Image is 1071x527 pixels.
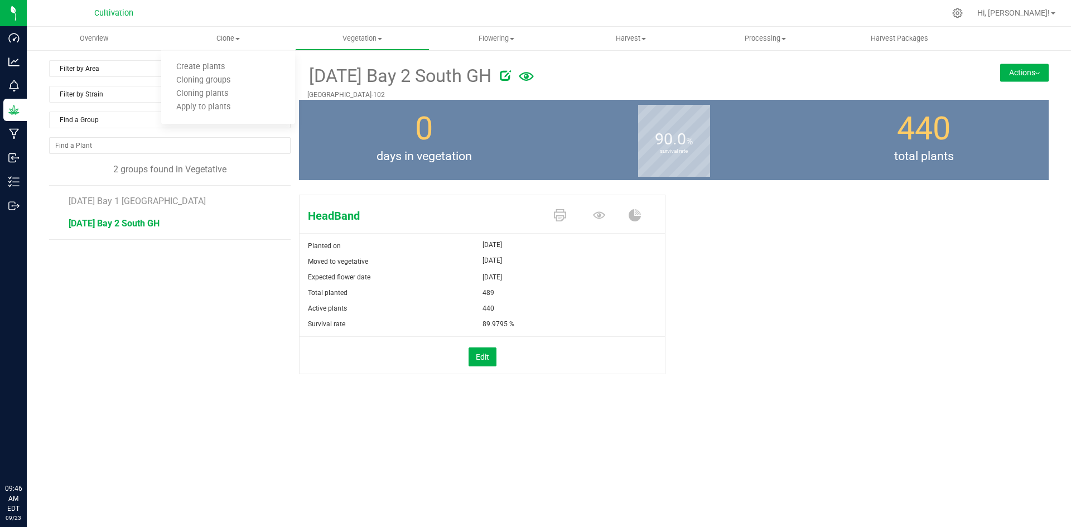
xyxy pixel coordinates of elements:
[307,62,491,90] span: [DATE] Bay 2 South GH
[483,254,502,267] span: [DATE]
[1000,64,1049,81] button: Actions
[308,258,368,265] span: Moved to vegetative
[430,33,563,43] span: Flowering
[50,86,276,102] span: Filter by Strain
[799,148,1049,166] span: total plants
[300,207,543,224] span: HeadBand
[49,163,291,176] div: 2 groups found in Vegetative
[483,316,514,332] span: 89.9795 %
[483,238,502,252] span: [DATE]
[161,62,240,72] span: Create plants
[5,484,22,514] p: 09:46 AM EDT
[161,103,245,112] span: Apply to plants
[308,304,347,312] span: Active plants
[430,27,564,50] a: Flowering
[308,289,348,297] span: Total planted
[638,101,710,201] b: survival rate
[951,8,964,18] div: Manage settings
[161,76,245,85] span: Cloning groups
[557,100,790,180] group-info-box: Survival rate
[50,61,276,76] span: Filter by Area
[483,269,502,285] span: [DATE]
[161,27,296,50] a: Clone Create plants Cloning groups Cloning plants Apply to plants
[161,89,243,99] span: Cloning plants
[469,347,496,366] button: Edit
[308,242,341,250] span: Planted on
[307,100,541,180] group-info-box: Days in vegetation
[161,33,296,43] span: Clone
[50,138,290,153] input: NO DATA FOUND
[27,27,161,50] a: Overview
[50,112,276,128] span: Find a Group
[295,27,430,50] a: Vegetation
[308,320,345,328] span: Survival rate
[5,514,22,522] p: 09/23
[65,33,123,43] span: Overview
[564,27,698,50] a: Harvest
[11,438,45,471] iframe: Resource center
[94,8,133,18] span: Cultivation
[483,301,494,316] span: 440
[698,33,832,43] span: Processing
[69,218,160,229] span: [DATE] Bay 2 South GH
[8,152,20,163] inline-svg: Inbound
[897,110,951,147] span: 440
[296,33,429,43] span: Vegetation
[307,90,915,100] p: [GEOGRAPHIC_DATA]-102
[807,100,1040,180] group-info-box: Total number of plants
[565,33,698,43] span: Harvest
[8,80,20,91] inline-svg: Monitoring
[8,104,20,115] inline-svg: Grow
[308,273,370,281] span: Expected flower date
[415,110,433,147] span: 0
[832,27,967,50] a: Harvest Packages
[977,8,1050,17] span: Hi, [PERSON_NAME]!
[856,33,943,43] span: Harvest Packages
[33,436,46,449] iframe: Resource center unread badge
[483,285,494,301] span: 489
[8,32,20,43] inline-svg: Dashboard
[8,200,20,211] inline-svg: Outbound
[8,128,20,139] inline-svg: Manufacturing
[8,176,20,187] inline-svg: Inventory
[69,196,206,206] span: [DATE] Bay 1 [GEOGRAPHIC_DATA]
[8,56,20,67] inline-svg: Analytics
[299,148,549,166] span: days in vegetation
[698,27,832,50] a: Processing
